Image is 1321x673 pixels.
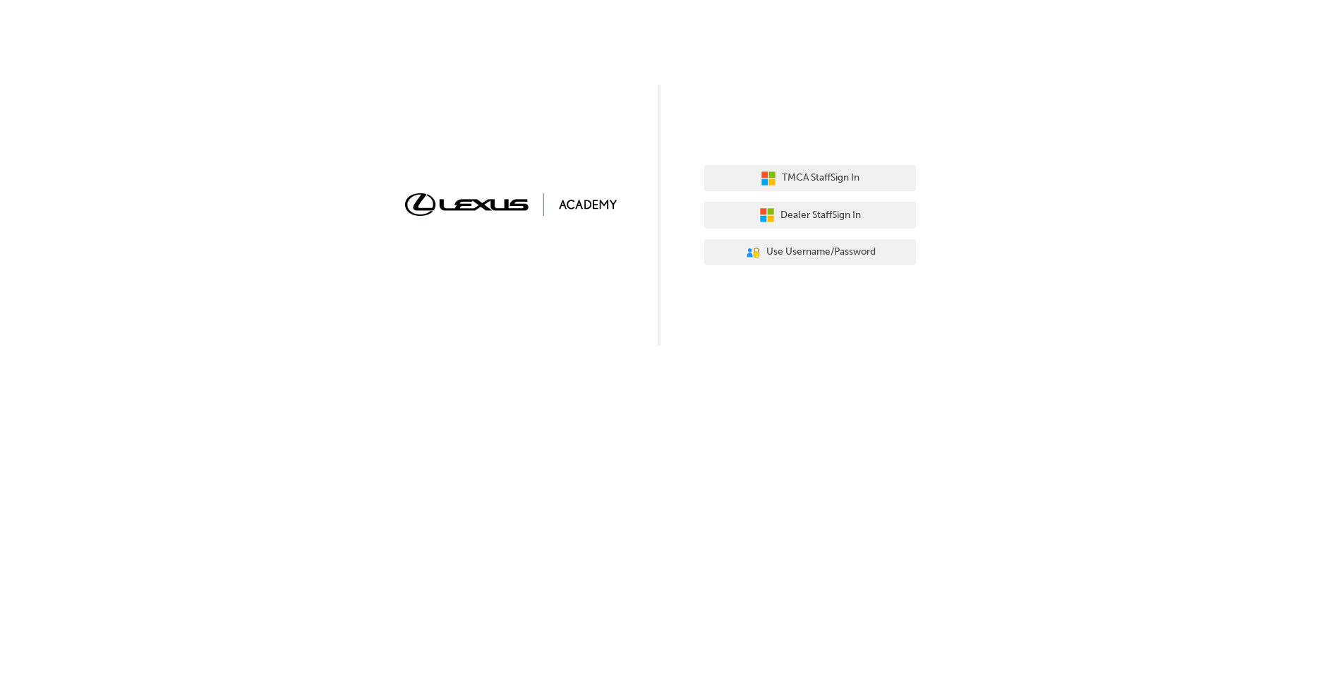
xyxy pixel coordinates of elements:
img: Trak [405,193,617,215]
button: Use Username/Password [704,239,916,266]
button: TMCA StaffSign In [704,165,916,192]
span: Dealer Staff Sign In [780,207,861,224]
button: Dealer StaffSign In [704,202,916,229]
span: TMCA Staff Sign In [782,170,859,186]
span: Use Username/Password [766,244,876,260]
